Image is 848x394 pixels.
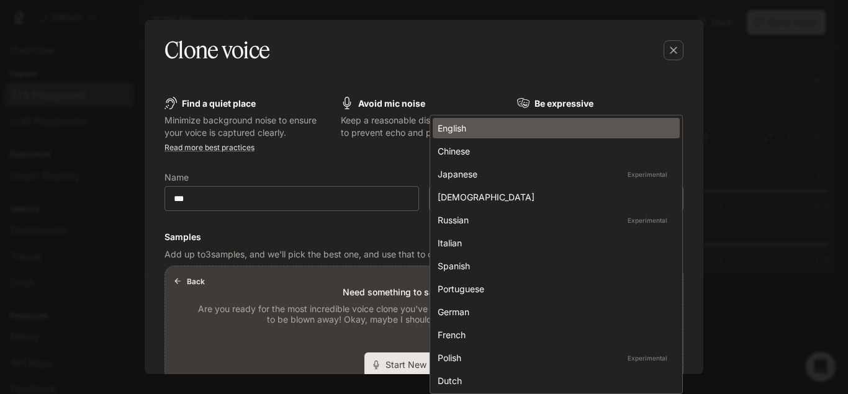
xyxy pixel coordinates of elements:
[438,305,670,318] div: German
[625,352,670,364] p: Experimental
[438,374,670,387] div: Dutch
[438,282,670,295] div: Portuguese
[438,259,670,272] div: Spanish
[438,236,670,249] div: Italian
[438,328,670,341] div: French
[625,215,670,226] p: Experimental
[625,169,670,180] p: Experimental
[438,168,670,181] div: Japanese
[438,213,670,226] div: Russian
[438,145,670,158] div: Chinese
[438,190,670,204] div: [DEMOGRAPHIC_DATA]
[438,351,670,364] div: Polish
[438,122,670,135] div: English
